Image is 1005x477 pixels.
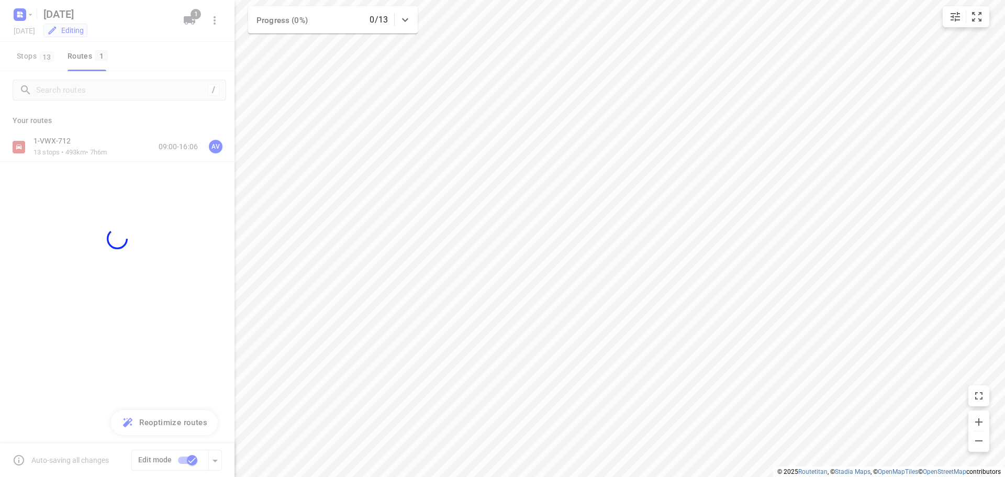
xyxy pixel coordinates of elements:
[248,6,418,34] div: Progress (0%)0/13
[966,6,987,27] button: Fit zoom
[923,468,966,475] a: OpenStreetMap
[945,6,966,27] button: Map settings
[943,6,989,27] div: small contained button group
[798,468,828,475] a: Routetitan
[878,468,918,475] a: OpenMapTiles
[370,14,388,26] p: 0/13
[835,468,870,475] a: Stadia Maps
[256,16,308,25] span: Progress (0%)
[777,468,1001,475] li: © 2025 , © , © © contributors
